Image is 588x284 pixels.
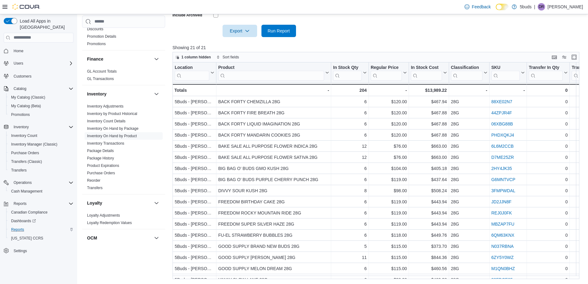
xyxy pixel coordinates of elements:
a: M1QN0BHZ [491,266,515,271]
span: Loyalty Adjustments [87,213,120,218]
a: Loyalty Adjustments [87,213,120,218]
p: | [534,3,535,11]
div: $467.88 [411,120,447,128]
span: Operations [14,180,32,185]
div: $443.94 [411,209,447,217]
a: Feedback [462,1,493,13]
a: Product Expirations [87,163,119,168]
div: $119.00 [371,176,407,183]
div: 5Buds - [PERSON_NAME] [175,187,214,194]
button: Operations [11,179,34,186]
div: 12 [333,142,367,150]
a: Reports [9,226,27,233]
span: Load All Apps in [GEOGRAPHIC_DATA] [17,18,73,30]
button: My Catalog (Classic) [6,93,76,102]
div: Inventory [82,103,165,194]
div: 6 [333,131,367,139]
span: Home [14,49,23,53]
span: Discounts [87,27,103,32]
a: Dashboards [9,217,38,225]
a: Canadian Compliance [9,209,50,216]
div: $76.00 [371,154,407,161]
div: 5Buds - [PERSON_NAME] [175,198,214,206]
button: Transfers (Classic) [6,157,76,166]
button: Product [218,65,329,81]
a: REJ0J0FK [491,210,512,215]
a: 33FDCE85 [491,277,513,282]
a: 88XE02N7 [491,99,512,104]
div: 5Buds - [PERSON_NAME] [175,231,214,239]
a: Purchase Orders [87,171,115,175]
div: 28G [451,154,487,161]
div: 0 [529,220,568,228]
button: In Stock Qty [333,65,367,81]
div: 28G [451,142,487,150]
a: Purchase Orders [9,149,42,157]
button: Regular Price [371,65,407,81]
div: BACK FORTY FIRE BREATH 28G [218,109,329,117]
button: Reports [11,200,29,207]
a: Cash Management [9,188,45,195]
span: GL Transactions [87,76,114,81]
div: DIVVY SOUR KUSH 28G [218,187,329,194]
button: Users [11,60,26,67]
input: Dark Mode [496,4,509,10]
button: Catalog [1,84,76,93]
a: Promotions [87,42,106,46]
a: MBZAP7FU [491,222,515,227]
span: [US_STATE] CCRS [11,236,43,241]
div: 0 [529,87,568,94]
div: In Stock Qty [333,65,362,81]
div: $120.00 [371,98,407,105]
button: Purchase Orders [6,149,76,157]
button: Loyalty [87,200,152,206]
div: 28G [451,120,487,128]
a: My Catalog (Beta) [9,102,44,110]
span: Inventory On Hand by Package [87,126,139,131]
button: [US_STATE] CCRS [6,234,76,243]
button: Finance [153,55,160,63]
span: Run Report [268,28,290,34]
span: Operations [11,179,73,186]
button: Transfer In Qty [529,65,568,81]
div: 5Buds - [PERSON_NAME] [175,220,214,228]
div: BACK FORTY MANDARIN COOKIES 28G [218,131,329,139]
span: Canadian Compliance [9,209,73,216]
span: My Catalog (Classic) [9,94,73,101]
div: - [218,87,329,94]
a: GL Transactions [87,77,114,81]
span: GL Account Totals [87,69,117,74]
button: Home [1,46,76,55]
span: Purchase Orders [87,171,115,176]
div: 0 [529,198,568,206]
button: In Stock Cost [411,65,447,81]
div: Location [175,65,209,71]
span: 1 column hidden [181,55,211,60]
span: My Catalog (Beta) [9,102,73,110]
span: Export [226,25,253,37]
div: 0 [529,154,568,161]
p: Showing 21 of 21 [173,45,584,51]
span: DR [539,3,544,11]
div: $119.00 [371,198,407,206]
div: $13,989.22 [411,87,447,94]
div: 6 [333,120,367,128]
a: Inventory Transactions [87,141,124,146]
a: G6MNTVCP [491,177,515,182]
div: 5Buds - [PERSON_NAME] [175,98,214,105]
div: 0 [529,187,568,194]
a: My Catalog (Classic) [9,94,48,101]
span: Transfers [87,185,102,190]
div: $467.88 [411,131,447,139]
button: Location [175,65,214,81]
div: 28G [451,176,487,183]
div: 28G [451,131,487,139]
div: 5Buds - [PERSON_NAME] [175,154,214,161]
button: Cash Management [6,187,76,196]
div: 0 [529,176,568,183]
a: Dashboards [6,217,76,225]
h3: Finance [87,56,103,62]
span: Promotions [9,111,73,118]
span: Transfers (Classic) [9,158,73,165]
span: Settings [11,247,73,255]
